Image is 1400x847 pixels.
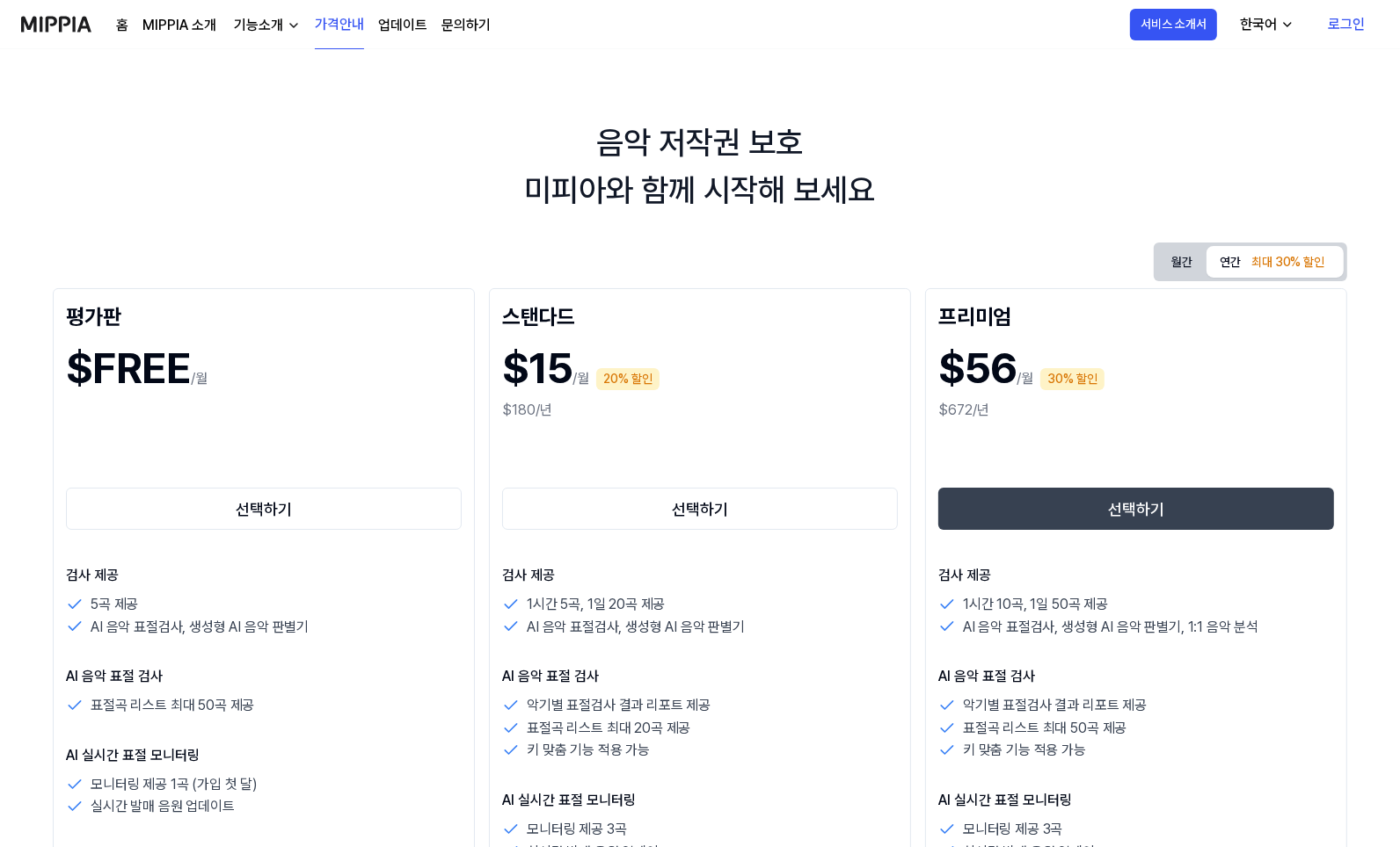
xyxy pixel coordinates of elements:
div: 최대 30% 할인 [1246,250,1330,276]
p: 실시간 발매 음원 업데이트 [91,795,235,818]
a: MIPPIA 소개 [142,15,216,36]
h1: $FREE [66,337,191,400]
div: 기능소개 [230,15,287,36]
div: $180/년 [502,400,898,421]
p: 악기별 표절검사 결과 리포트 제공 [963,694,1147,717]
button: 기능소개 [230,15,301,36]
p: AI 음악 표절검사, 생성형 AI 음악 판별기 [527,616,745,639]
p: AI 실시간 표절 모니터링 [938,790,1334,811]
p: 악기별 표절검사 결과 리포트 제공 [527,694,711,717]
p: 검사 제공 [938,565,1334,586]
div: 프리미엄 [938,301,1334,329]
div: 스탠다드 [502,301,898,329]
p: /월 [572,368,589,389]
div: 20% 할인 [596,368,660,390]
p: 모니터링 제공 1곡 (가입 첫 달) [91,773,258,796]
p: 검사 제공 [502,565,898,586]
a: 업데이트 [378,15,427,36]
p: 키 맞춤 기능 적용 가능 [963,739,1086,762]
p: /월 [191,368,208,389]
p: AI 음악 표절검사, 생성형 AI 음악 판별기 [91,616,309,639]
p: 모니터링 제공 3곡 [963,818,1062,841]
button: 서비스 소개서 [1130,9,1217,40]
a: 선택하기 [502,484,898,533]
img: down [287,18,301,33]
p: 표절곡 리스트 최대 20곡 제공 [527,717,690,740]
p: 키 맞춤 기능 적용 가능 [527,739,650,762]
a: 선택하기 [66,484,462,533]
a: 가격안내 [315,1,364,49]
p: 표절곡 리스트 최대 50곡 제공 [963,717,1127,740]
p: AI 음악 표절 검사 [938,666,1334,687]
button: 선택하기 [502,488,898,530]
button: 한국어 [1226,7,1305,42]
div: 한국어 [1236,14,1280,35]
p: AI 실시간 표절 모니터링 [66,745,462,766]
p: AI 음악 표절검사, 생성형 AI 음악 판별기, 1:1 음악 분석 [963,616,1258,639]
p: 검사 제공 [66,565,462,586]
p: AI 실시간 표절 모니터링 [502,790,898,811]
p: 1시간 10곡, 1일 50곡 제공 [963,593,1108,616]
h1: $15 [502,337,572,400]
a: 문의하기 [441,15,491,36]
p: /월 [1017,368,1033,389]
p: 모니터링 제공 3곡 [527,818,626,841]
p: 5곡 제공 [91,593,138,616]
button: 선택하기 [66,488,462,530]
p: 1시간 5곡, 1일 20곡 제공 [527,593,665,616]
p: AI 음악 표절 검사 [502,666,898,687]
button: 월간 [1157,246,1207,279]
button: 연간 [1207,246,1344,278]
div: 30% 할인 [1040,368,1105,390]
div: 평가판 [66,301,462,329]
p: AI 음악 표절 검사 [66,666,462,687]
button: 선택하기 [938,488,1334,530]
a: 홈 [116,15,128,36]
h1: $56 [938,337,1017,400]
a: 선택하기 [938,484,1334,533]
div: $672/년 [938,400,1334,421]
p: 표절곡 리스트 최대 50곡 제공 [91,694,254,717]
